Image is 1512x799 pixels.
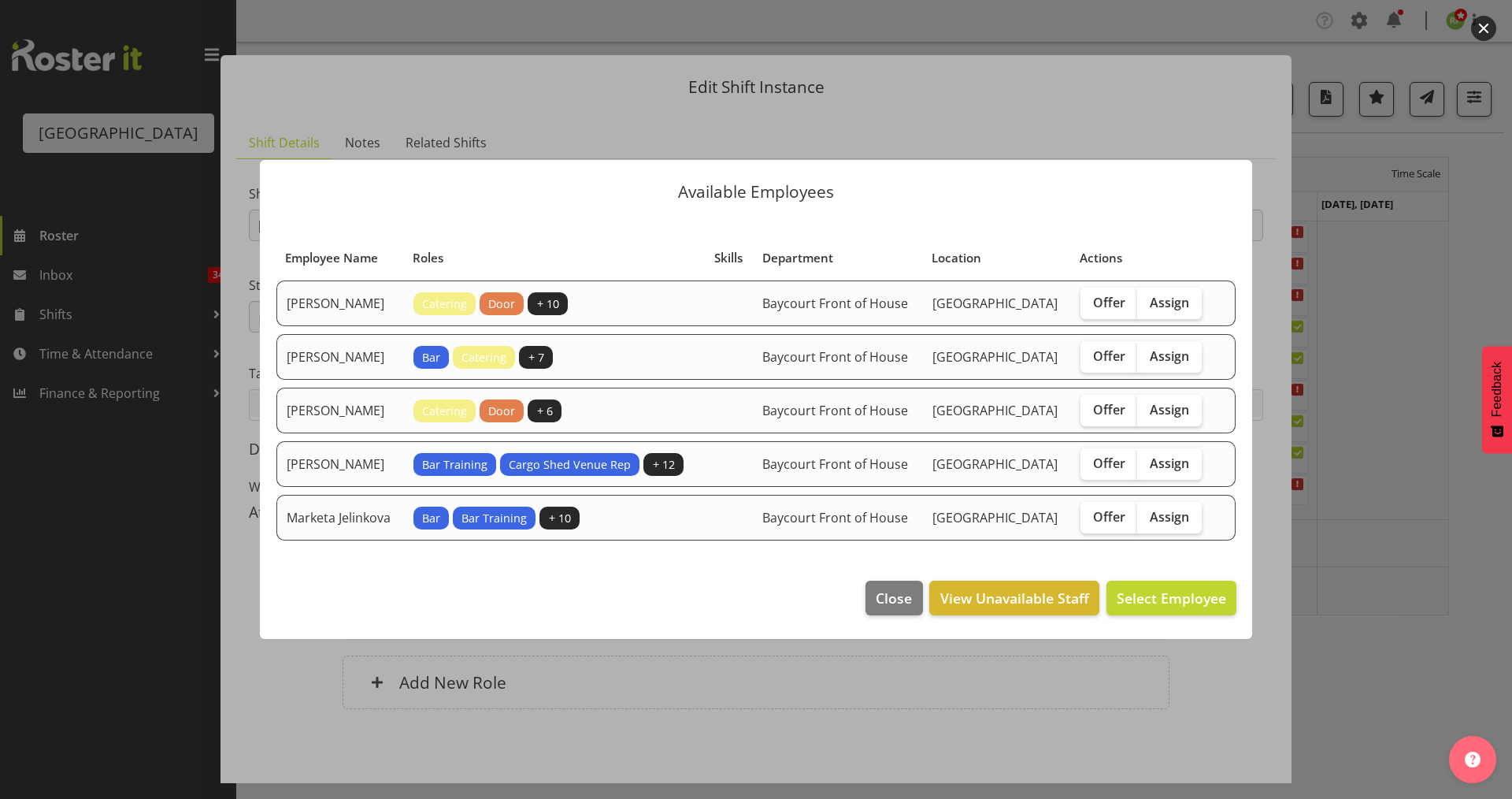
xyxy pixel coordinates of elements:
[932,295,1058,312] span: [GEOGRAPHIC_DATA]
[528,349,544,366] span: + 7
[1093,348,1125,364] span: Offer
[461,510,527,527] span: Bar Training
[276,281,404,326] td: [PERSON_NAME]
[422,349,440,366] span: Bar
[422,403,467,420] span: Catering
[549,510,571,527] span: + 10
[1150,509,1189,525] span: Assign
[714,249,743,267] span: Skills
[876,588,912,608] span: Close
[1150,348,1189,364] span: Assign
[461,349,506,366] span: Catering
[537,403,553,420] span: + 6
[932,402,1058,419] span: [GEOGRAPHIC_DATA]
[1093,455,1125,471] span: Offer
[1117,589,1226,608] span: Select Employee
[1150,455,1189,471] span: Assign
[422,456,487,474] span: Bar Training
[932,455,1058,473] span: [GEOGRAPHIC_DATA]
[488,295,515,313] span: Door
[762,509,908,526] span: Baycourt Front of House
[1150,402,1189,418] span: Assign
[422,510,440,527] span: Bar
[762,455,908,473] span: Baycourt Front of House
[422,295,467,313] span: Catering
[285,249,378,267] span: Employee Name
[276,495,404,541] td: Marketa Jelinkova
[762,249,833,267] span: Department
[865,581,922,615] button: Close
[929,581,1099,615] button: View Unavailable Staff
[1093,509,1125,525] span: Offer
[488,403,515,420] span: Door
[276,441,404,487] td: [PERSON_NAME]
[1093,402,1125,418] span: Offer
[276,388,404,433] td: [PERSON_NAME]
[932,249,981,267] span: Location
[413,249,443,267] span: Roles
[1490,362,1504,417] span: Feedback
[1093,295,1125,310] span: Offer
[1150,295,1189,310] span: Assign
[1465,752,1480,767] img: help-xxl-2.png
[762,295,908,312] span: Baycourt Front of House
[932,348,1058,366] span: [GEOGRAPHIC_DATA]
[1080,249,1122,267] span: Actions
[1482,346,1512,453] button: Feedback - Show survey
[932,509,1058,526] span: [GEOGRAPHIC_DATA]
[276,184,1236,200] p: Available Employees
[762,402,908,419] span: Baycourt Front of House
[653,456,675,474] span: + 12
[1106,581,1236,615] button: Select Employee
[276,334,404,380] td: [PERSON_NAME]
[537,295,559,313] span: + 10
[762,348,908,366] span: Baycourt Front of House
[509,456,631,474] span: Cargo Shed Venue Rep
[940,588,1089,608] span: View Unavailable Staff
